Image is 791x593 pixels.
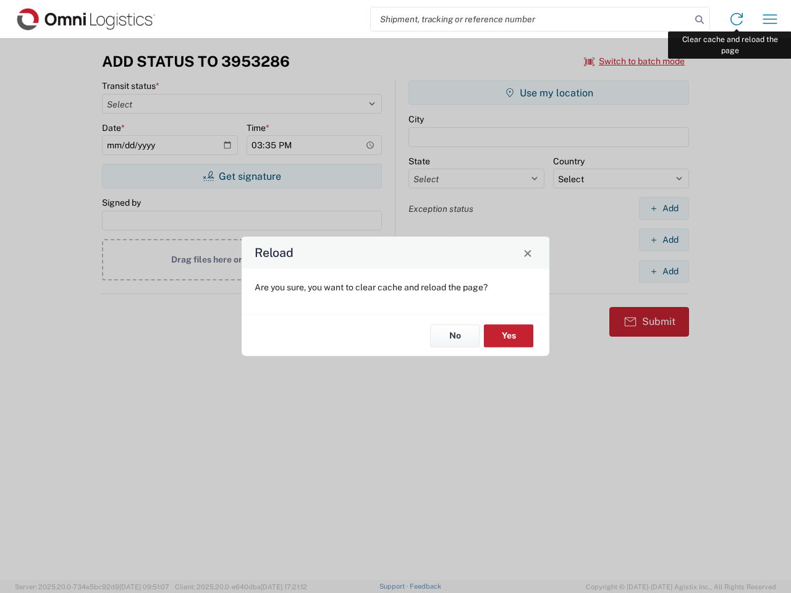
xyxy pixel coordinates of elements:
h4: Reload [255,244,294,262]
button: Close [519,244,536,261]
p: Are you sure, you want to clear cache and reload the page? [255,282,536,293]
button: No [430,324,480,347]
input: Shipment, tracking or reference number [371,7,691,31]
button: Yes [484,324,533,347]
